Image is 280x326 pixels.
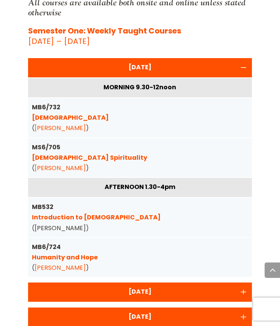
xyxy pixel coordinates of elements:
a: [DEMOGRAPHIC_DATA] [32,113,109,122]
div: ( ) [32,142,248,174]
a: Humanity and Hope [32,253,98,262]
a: [PERSON_NAME] [35,263,86,272]
a: Introduction to [DEMOGRAPHIC_DATA] [32,213,161,222]
span: Accordion toggle 3 [238,313,248,322]
strong: Semester One: Weekly Taught Courses [28,25,181,36]
div: [DATE] [32,311,248,322]
a: [PERSON_NAME] [35,124,86,132]
strong: MB6/724 [32,242,98,262]
strong: MORNING 9.30-12noon [103,83,176,92]
strong: AFTERNOON 1.30-4pm [105,182,175,191]
div: [DATE] [32,62,248,72]
strong: MB6/732 [32,103,109,122]
span: Accordion toggle 1 [238,63,248,72]
div: ([PERSON_NAME]) [32,202,248,233]
a: [PERSON_NAME] [35,164,86,172]
strong: MB532 [32,202,161,222]
div: ( ) [32,242,248,273]
a: [DEMOGRAPHIC_DATA] Spirituality [32,153,147,162]
p: [DATE] – [DATE] [28,26,252,47]
strong: MS6/705 [32,143,147,162]
span: Accordion toggle 2 [238,288,248,297]
div: [DATE] [32,286,248,297]
div: ( ) [32,102,248,134]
